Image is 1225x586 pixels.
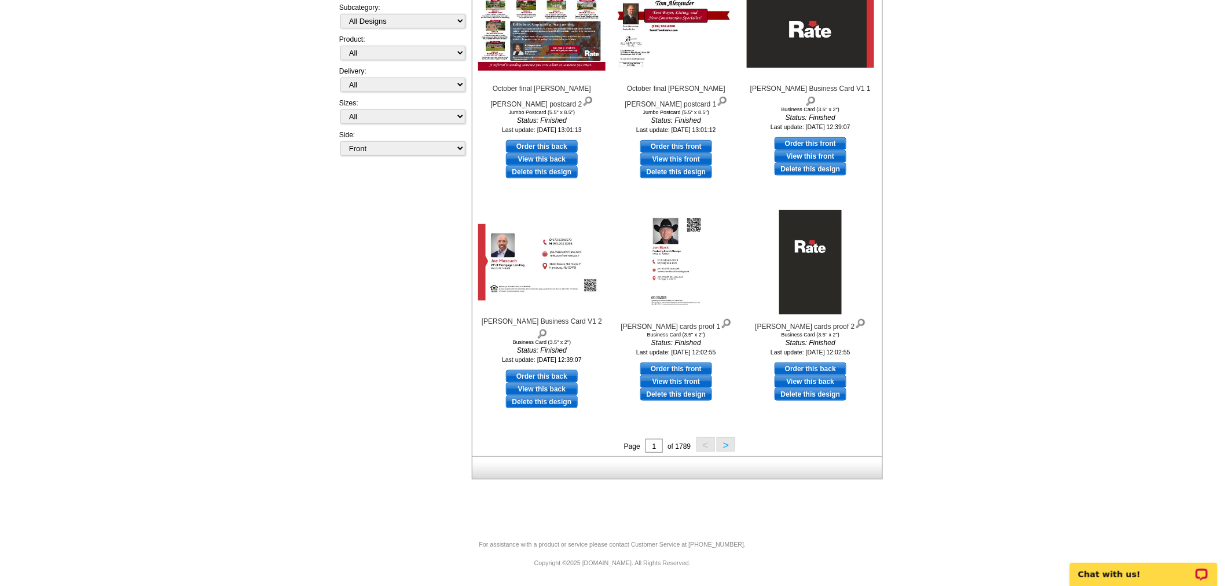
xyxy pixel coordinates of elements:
a: Delete this design [640,388,712,401]
a: View this front [640,375,712,388]
a: Delete this design [640,166,712,178]
small: Last update: [DATE] 12:39:07 [502,356,582,363]
a: use this design [640,140,712,153]
img: view design details [805,94,816,107]
div: [PERSON_NAME] Business Card V1 2 [478,316,606,339]
img: Jon Black cards proof 1 [645,210,707,314]
small: Last update: [DATE] 13:01:13 [502,126,582,133]
img: Jon Black cards proof 2 [779,210,842,314]
a: Delete this design [775,163,846,175]
span: of 1789 [667,442,691,451]
div: [PERSON_NAME] Business Card V1 1 [747,83,874,107]
a: View this front [640,153,712,166]
div: Business Card (3.5" x 2") [612,332,740,338]
img: view design details [537,327,548,339]
a: Delete this design [775,388,846,401]
iframe: LiveChat chat widget [1062,550,1225,586]
div: October final [PERSON_NAME] [PERSON_NAME] postcard 1 [612,83,740,109]
img: view design details [721,316,732,329]
small: Last update: [DATE] 13:01:12 [636,126,716,133]
div: Business Card (3.5" x 2") [478,339,606,345]
a: View this front [775,150,846,163]
i: Status: Finished [612,115,740,126]
i: Status: Finished [478,115,606,126]
img: view design details [582,94,593,107]
a: View this back [506,383,578,395]
div: Sizes: [339,98,464,130]
i: Status: Finished [747,338,874,348]
a: Delete this design [506,166,578,178]
a: View this back [506,153,578,166]
div: Side: [339,130,464,157]
div: Subcategory: [339,2,464,34]
a: use this design [775,362,846,375]
div: Business Card (3.5" x 2") [747,332,874,338]
small: Last update: [DATE] 12:02:55 [636,349,716,356]
img: view design details [855,316,866,329]
button: < [696,437,715,452]
small: Last update: [DATE] 12:02:55 [771,349,850,356]
a: use this design [775,137,846,150]
div: Jumbo Postcard (5.5" x 8.5") [478,109,606,115]
a: use this design [506,140,578,153]
a: use this design [506,370,578,383]
div: Product: [339,34,464,66]
div: October final [PERSON_NAME] [PERSON_NAME] postcard 2 [478,83,606,109]
div: Delivery: [339,66,464,98]
img: view design details [717,94,728,107]
a: use this design [640,362,712,375]
button: > [717,437,735,452]
span: Page [624,442,640,451]
div: Jumbo Postcard (5.5" x 8.5") [612,109,740,115]
i: Status: Finished [747,112,874,123]
div: Business Card (3.5" x 2") [747,107,874,112]
i: Status: Finished [612,338,740,348]
a: Delete this design [506,395,578,408]
div: [PERSON_NAME] cards proof 1 [612,316,740,332]
a: View this back [775,375,846,388]
div: [PERSON_NAME] cards proof 2 [747,316,874,332]
small: Last update: [DATE] 12:39:07 [771,123,850,130]
i: Status: Finished [478,345,606,356]
img: Joe Mascuch Business Card V1 2 [478,224,606,301]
